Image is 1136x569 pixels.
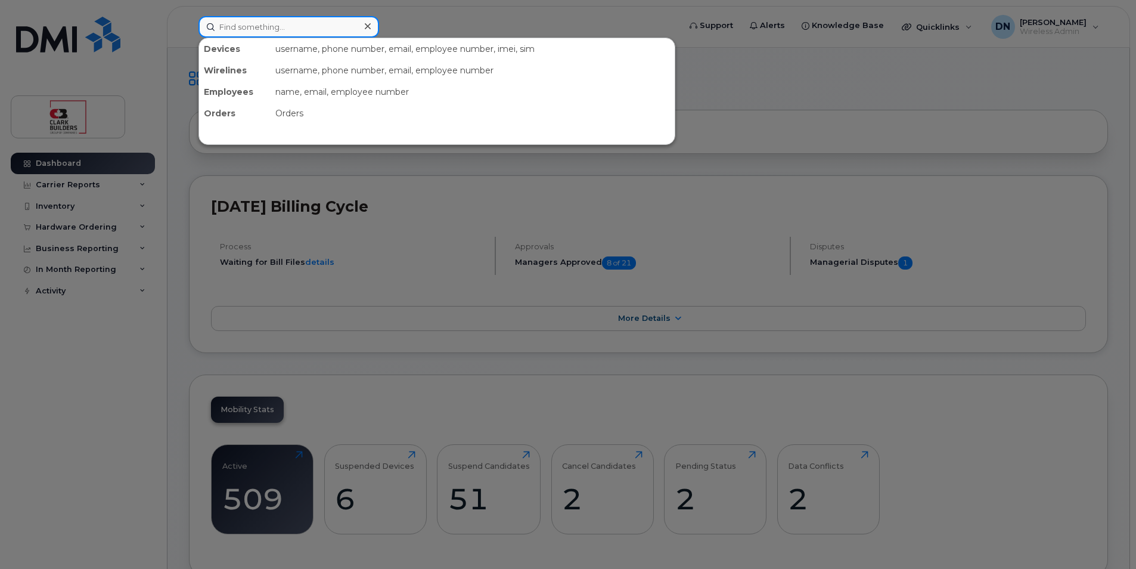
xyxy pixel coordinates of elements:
[1084,517,1127,560] iframe: Messenger Launcher
[271,38,675,60] div: username, phone number, email, employee number, imei, sim
[199,81,271,103] div: Employees
[199,38,271,60] div: Devices
[271,103,675,124] div: Orders
[199,60,271,81] div: Wirelines
[271,60,675,81] div: username, phone number, email, employee number
[199,103,271,124] div: Orders
[271,81,675,103] div: name, email, employee number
